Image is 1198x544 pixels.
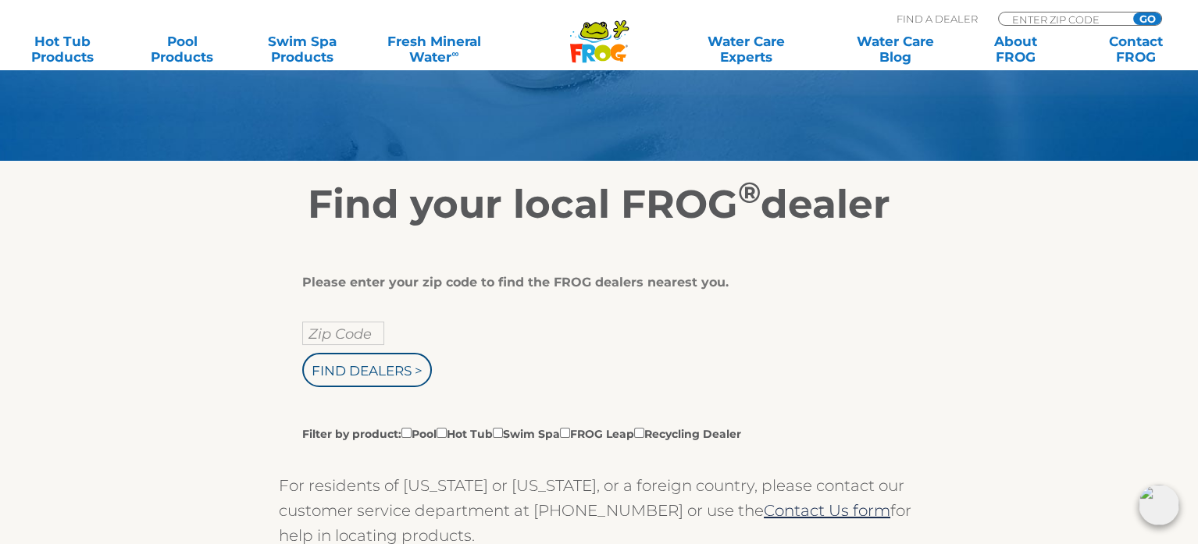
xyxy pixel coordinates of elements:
input: Filter by product:PoolHot TubSwim SpaFROG LeapRecycling Dealer [493,428,503,438]
input: Filter by product:PoolHot TubSwim SpaFROG LeapRecycling Dealer [634,428,644,438]
img: openIcon [1139,485,1179,525]
a: Fresh MineralWater∞ [376,34,492,65]
input: Find Dealers > [302,353,432,387]
a: Swim SpaProducts [255,34,349,65]
p: Find A Dealer [897,12,978,26]
sup: ∞ [451,48,458,59]
label: Filter by product: Pool Hot Tub Swim Spa FROG Leap Recycling Dealer [302,425,741,442]
a: AboutFROG [969,34,1063,65]
input: Filter by product:PoolHot TubSwim SpaFROG LeapRecycling Dealer [401,428,412,438]
sup: ® [738,175,761,210]
a: Water CareBlog [849,34,943,65]
a: Contact Us form [764,501,890,520]
input: Filter by product:PoolHot TubSwim SpaFROG LeapRecycling Dealer [437,428,447,438]
div: Please enter your zip code to find the FROG dealers nearest you. [302,275,884,290]
a: PoolProducts [136,34,230,65]
input: GO [1133,12,1161,25]
a: Water CareExperts [671,34,822,65]
input: Filter by product:PoolHot TubSwim SpaFROG LeapRecycling Dealer [560,428,570,438]
input: Zip Code Form [1011,12,1116,26]
h2: Find your local FROG dealer [119,181,1079,228]
a: Hot TubProducts [16,34,109,65]
a: ContactFROG [1089,34,1182,65]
